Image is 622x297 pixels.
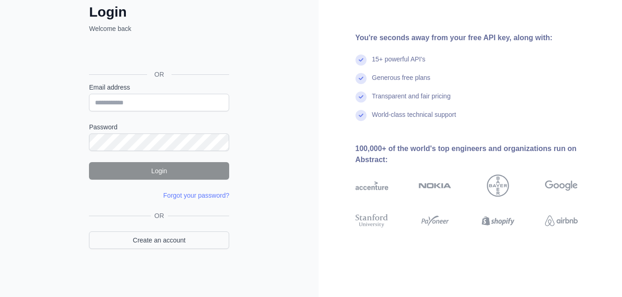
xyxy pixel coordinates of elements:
[372,91,451,110] div: Transparent and fair pricing
[355,212,388,229] img: stanford university
[89,24,229,33] p: Welcome back
[355,175,388,197] img: accenture
[545,212,578,229] img: airbnb
[151,211,168,220] span: OR
[482,212,515,229] img: shopify
[89,43,227,64] div: Sign in with Google. Opens in new tab
[147,70,172,79] span: OR
[419,175,451,197] img: nokia
[545,175,578,197] img: google
[355,73,367,84] img: check mark
[487,175,509,197] img: bayer
[89,231,229,249] a: Create an account
[355,110,367,121] img: check mark
[163,192,229,199] a: Forgot your password?
[355,91,367,103] img: check mark
[84,43,232,64] iframe: Sign in with Google Button
[89,4,229,20] h2: Login
[372,110,456,128] div: World-class technical support
[89,162,229,180] button: Login
[419,212,451,229] img: payoneer
[372,73,431,91] div: Generous free plans
[89,83,229,92] label: Email address
[355,55,367,66] img: check mark
[355,143,608,165] div: 100,000+ of the world's top engineers and organizations run on Abstract:
[372,55,426,73] div: 15+ powerful API's
[89,122,229,132] label: Password
[355,32,608,43] div: You're seconds away from your free API key, along with:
